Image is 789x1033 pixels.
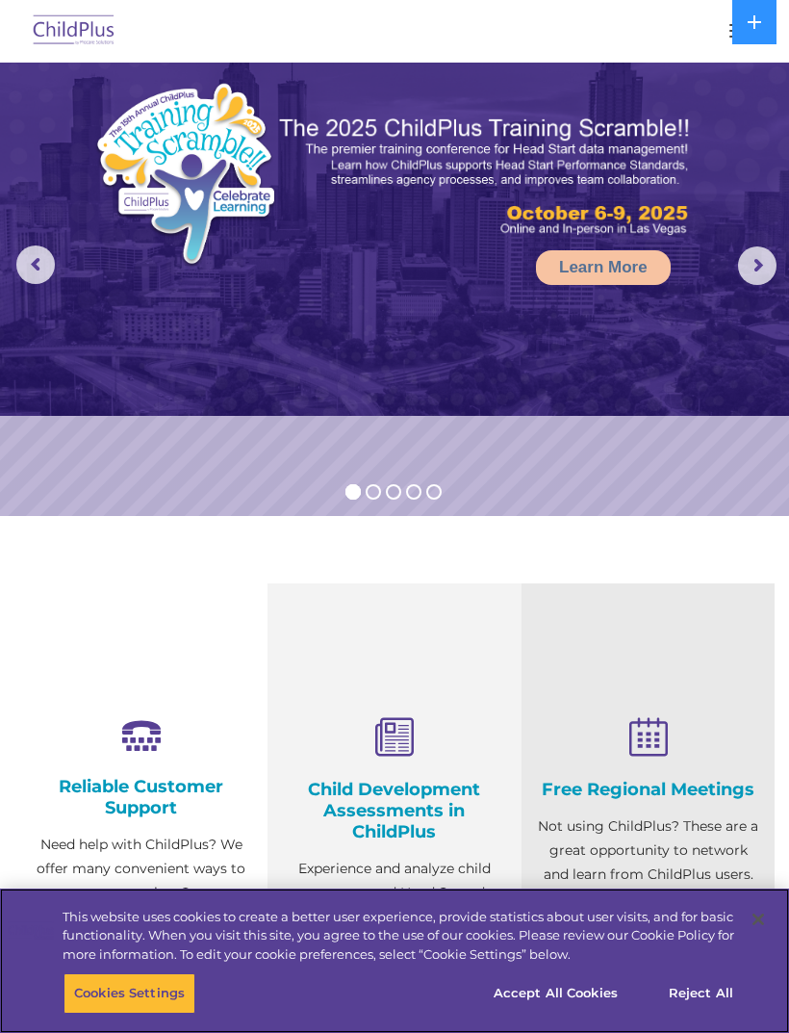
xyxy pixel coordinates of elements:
img: ChildPlus by Procare Solutions [29,9,119,54]
a: Learn More [536,250,671,285]
button: Accept All Cookies [483,973,628,1014]
h4: Reliable Customer Support [29,776,253,818]
p: Need help with ChildPlus? We offer many convenient ways to contact our amazing Customer Support r... [29,833,253,1001]
p: Not using ChildPlus? These are a great opportunity to network and learn from ChildPlus users. Fin... [536,814,760,935]
p: Experience and analyze child assessments and Head Start data management in one system with zero c... [282,857,506,1001]
button: Close [737,898,779,941]
h4: Child Development Assessments in ChildPlus [282,779,506,842]
button: Cookies Settings [64,973,195,1014]
div: This website uses cookies to create a better user experience, provide statistics about user visit... [63,908,734,965]
h4: Free Regional Meetings [536,779,760,800]
button: Reject All [641,973,761,1014]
